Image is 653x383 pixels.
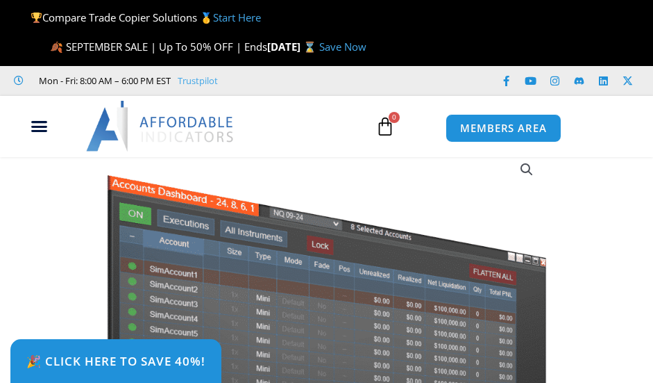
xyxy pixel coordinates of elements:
div: Menu Toggle [7,113,71,140]
span: Mon - Fri: 8:00 AM – 6:00 PM EST [35,72,171,89]
a: Save Now [319,40,366,54]
img: 🏆 [31,13,42,23]
span: 0 [389,112,400,123]
a: MEMBERS AREA [446,114,561,142]
span: Compare Trade Copier Solutions 🥇 [31,10,261,24]
a: Start Here [213,10,261,24]
a: Trustpilot [178,72,218,89]
img: LogoAI | Affordable Indicators – NinjaTrader [86,101,235,151]
a: 0 [355,106,416,147]
span: 🎉 Click Here to save 40%! [26,355,205,367]
strong: [DATE] ⌛ [267,40,319,54]
a: View full-screen image gallery [514,157,539,182]
a: 🎉 Click Here to save 40%! [10,339,221,383]
span: MEMBERS AREA [460,123,547,133]
span: 🍂 SEPTEMBER SALE | Up To 50% OFF | Ends [50,40,267,54]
